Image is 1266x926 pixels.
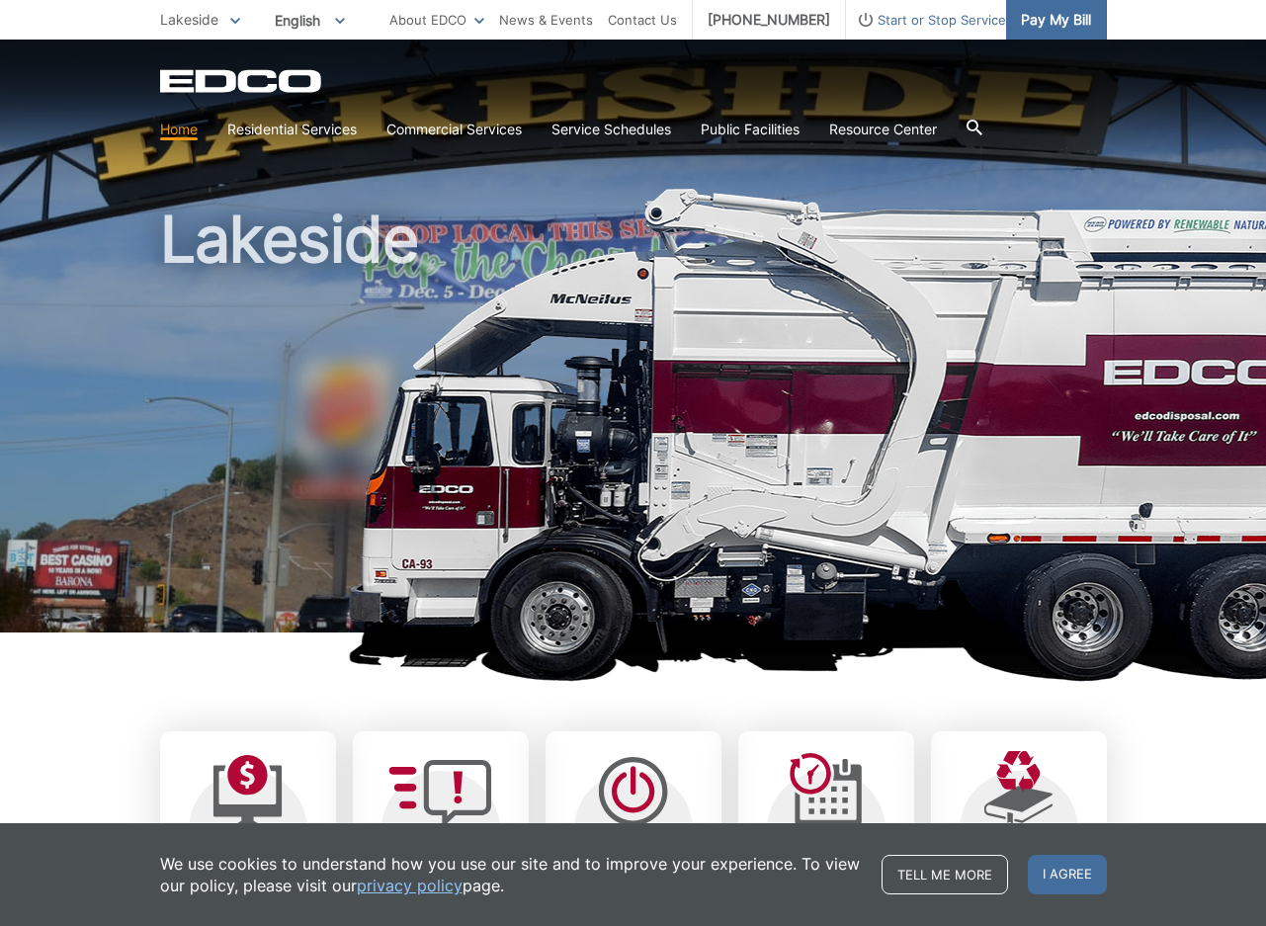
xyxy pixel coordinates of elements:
[608,9,677,31] a: Contact Us
[160,69,324,93] a: EDCD logo. Return to the homepage.
[160,119,198,140] a: Home
[1028,855,1107,894] span: I agree
[551,119,671,140] a: Service Schedules
[701,119,800,140] a: Public Facilities
[357,875,463,896] a: privacy policy
[227,119,357,140] a: Residential Services
[160,853,862,896] p: We use cookies to understand how you use our site and to improve your experience. To view our pol...
[882,855,1008,894] a: Tell me more
[389,9,484,31] a: About EDCO
[829,119,937,140] a: Resource Center
[1021,9,1091,31] span: Pay My Bill
[499,9,593,31] a: News & Events
[160,208,1107,641] h1: Lakeside
[260,4,360,37] span: English
[160,11,218,28] span: Lakeside
[386,119,522,140] a: Commercial Services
